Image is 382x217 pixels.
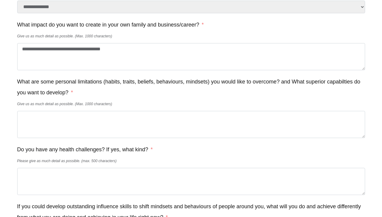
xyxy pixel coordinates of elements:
[17,111,365,138] textarea: What are some personal limitations (habits, traits, beliefs, behaviours, mindsets) you would like...
[17,19,204,30] label: What impact do you want to create in your own family and business/career?
[17,99,365,109] div: Give us as much detail as possible. (Max. 1000 characters)
[17,31,365,42] div: Give us as much detail as possible. (Max. 1000 characters)
[17,1,365,13] select: Which A&H Membership program are you applying for?
[17,168,365,195] textarea: Do you have any health challenges? If yes, what kind?
[17,144,153,155] label: Do you have any health challenges? If yes, what kind?
[17,43,365,70] textarea: What impact do you want to create in your own family and business/career?
[17,156,365,166] div: Please give as much detail as possible. (max. 500 characters)
[17,76,365,98] label: What are some personal limitations (habits, traits, beliefs, behaviours, mindsets) you would like...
